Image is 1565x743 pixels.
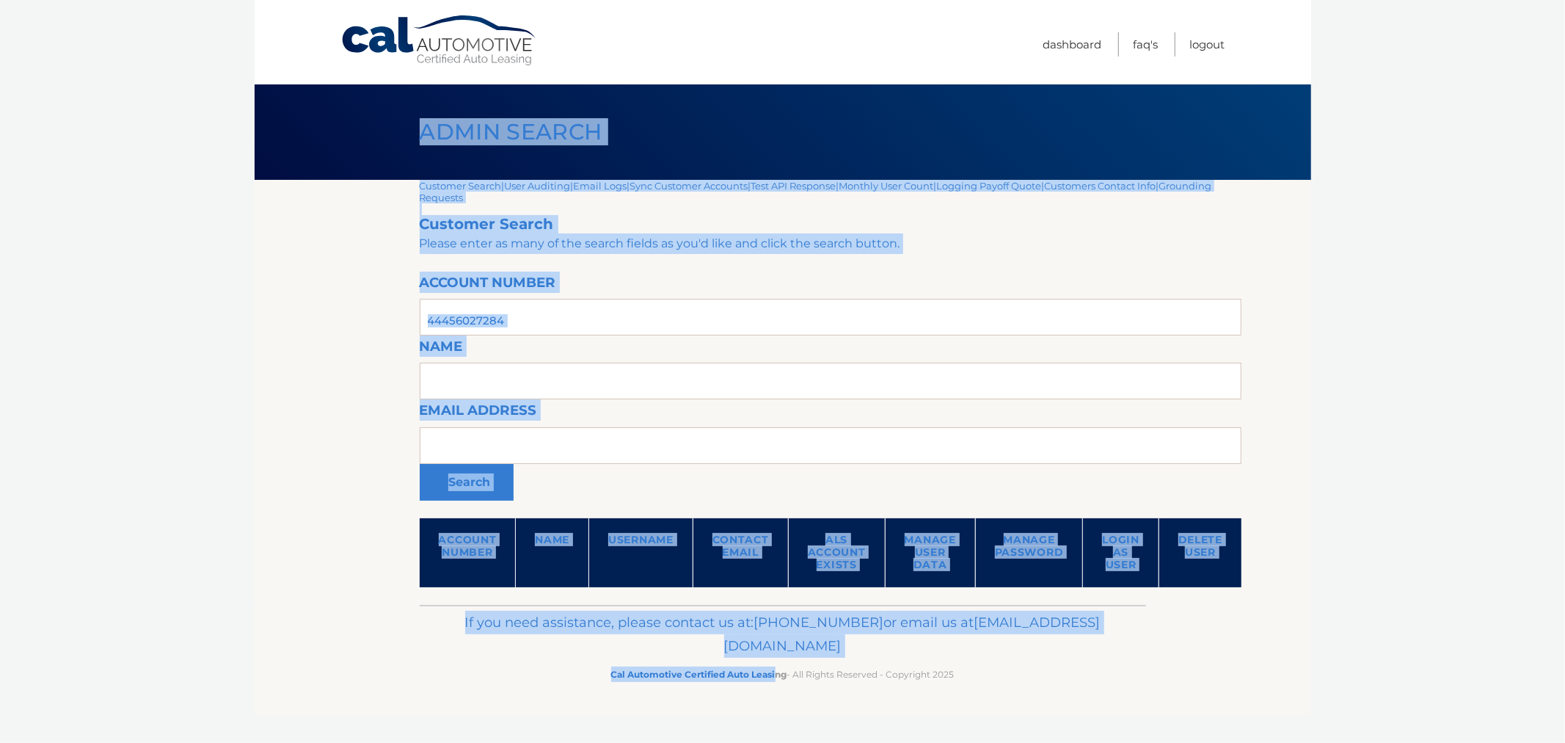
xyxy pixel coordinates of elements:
p: Please enter as many of the search fields as you'd like and click the search button. [420,233,1242,254]
a: Monthly User Count [839,180,934,192]
span: [PHONE_NUMBER] [754,614,884,631]
th: Contact Email [693,518,788,587]
a: FAQ's [1134,32,1159,57]
a: Test API Response [751,180,836,192]
strong: Cal Automotive Certified Auto Leasing [611,669,787,680]
a: Customers Contact Info [1045,180,1156,192]
th: Account Number [420,518,516,587]
th: Login as User [1083,518,1159,587]
h2: Customer Search [420,215,1242,233]
a: Logging Payoff Quote [937,180,1042,192]
p: If you need assistance, please contact us at: or email us at [429,611,1137,658]
a: Cal Automotive [340,15,539,67]
a: Customer Search [420,180,502,192]
button: Search [420,464,514,501]
div: | | | | | | | | [420,180,1242,605]
th: ALS Account Exists [788,518,885,587]
a: Sync Customer Accounts [630,180,748,192]
p: - All Rights Reserved - Copyright 2025 [429,667,1137,682]
a: Dashboard [1043,32,1102,57]
th: Delete User [1159,518,1241,587]
label: Name [420,336,463,363]
th: Manage User Data [885,518,975,587]
a: Grounding Requests [420,180,1212,203]
a: User Auditing [505,180,571,192]
th: Name [516,518,589,587]
span: [EMAIL_ADDRESS][DOMAIN_NAME] [724,614,1101,654]
label: Account Number [420,272,556,299]
a: Logout [1190,32,1225,57]
th: Manage Password [975,518,1083,587]
th: Username [589,518,693,587]
span: Admin Search [420,118,602,145]
label: Email Address [420,399,537,427]
a: Email Logs [574,180,627,192]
